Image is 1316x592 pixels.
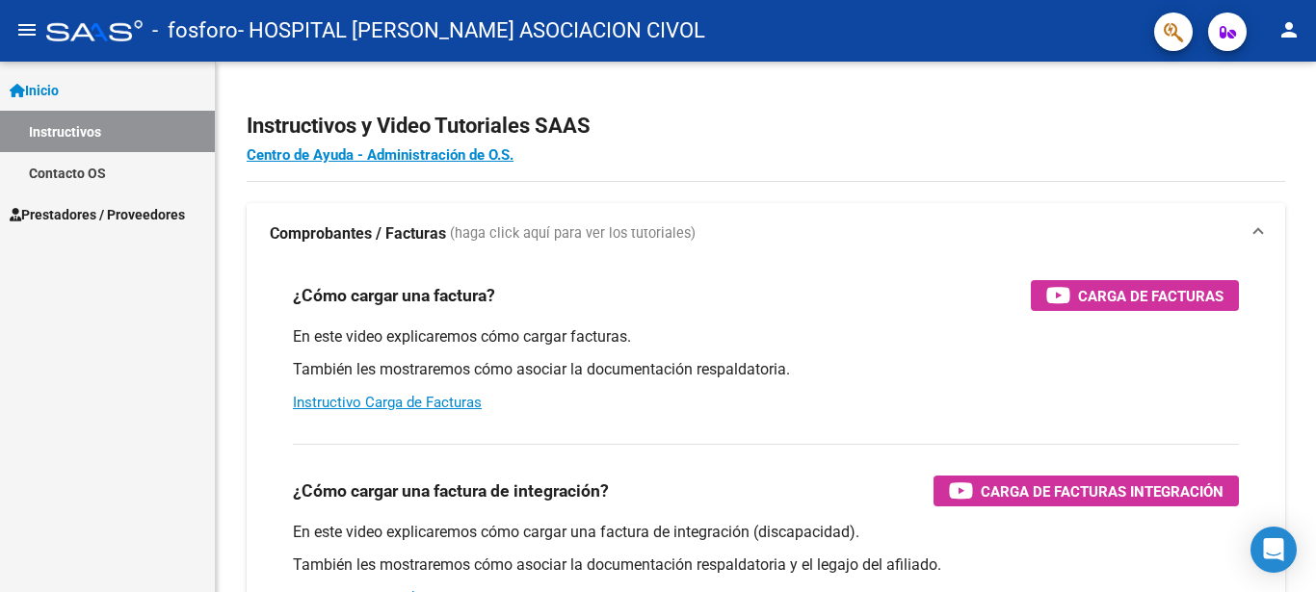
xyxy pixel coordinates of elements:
[293,554,1239,576] p: También les mostraremos cómo asociar la documentación respaldatoria y el legajo del afiliado.
[10,204,185,225] span: Prestadores / Proveedores
[270,223,446,245] strong: Comprobantes / Facturas
[293,477,609,504] h3: ¿Cómo cargar una factura de integración?
[1031,280,1239,311] button: Carga de Facturas
[1250,527,1297,573] div: Open Intercom Messenger
[293,359,1239,380] p: También les mostraremos cómo asociar la documentación respaldatoria.
[10,80,59,101] span: Inicio
[293,522,1239,543] p: En este video explicaremos cómo cargar una factura de integración (discapacidad).
[293,282,495,309] h3: ¿Cómo cargar una factura?
[247,146,513,164] a: Centro de Ayuda - Administración de O.S.
[934,476,1239,506] button: Carga de Facturas Integración
[247,203,1285,265] mat-expansion-panel-header: Comprobantes / Facturas (haga click aquí para ver los tutoriales)
[450,223,696,245] span: (haga click aquí para ver los tutoriales)
[293,394,482,411] a: Instructivo Carga de Facturas
[1078,284,1224,308] span: Carga de Facturas
[293,326,1239,347] p: En este video explicaremos cómo cargar facturas.
[981,479,1224,503] span: Carga de Facturas Integración
[238,10,705,52] span: - HOSPITAL [PERSON_NAME] ASOCIACION CIVOL
[15,18,39,41] mat-icon: menu
[152,10,238,52] span: - fosforo
[1277,18,1301,41] mat-icon: person
[247,108,1285,144] h2: Instructivos y Video Tutoriales SAAS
